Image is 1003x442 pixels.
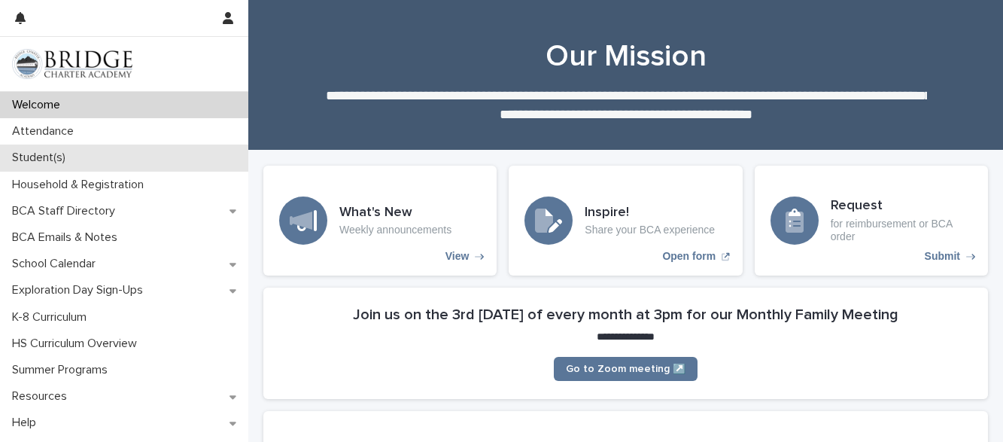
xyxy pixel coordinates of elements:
p: Exploration Day Sign-Ups [6,283,155,297]
img: V1C1m3IdTEidaUdm9Hs0 [12,49,132,79]
a: Submit [755,166,988,276]
p: Student(s) [6,151,78,165]
p: School Calendar [6,257,108,271]
p: Share your BCA experience [585,224,715,236]
p: Household & Registration [6,178,156,192]
h3: What's New [339,205,451,221]
p: Summer Programs [6,363,120,377]
h3: Request [831,198,972,215]
p: Weekly announcements [339,224,451,236]
h3: Inspire! [585,205,715,221]
h2: Join us on the 3rd [DATE] of every month at 3pm for our Monthly Family Meeting [353,306,898,324]
a: View [263,166,497,276]
p: BCA Staff Directory [6,204,127,218]
p: Resources [6,389,79,404]
p: Welcome [6,98,72,112]
p: Attendance [6,124,86,139]
span: Go to Zoom meeting ↗️ [566,364,685,374]
p: Open form [662,250,716,263]
p: for reimbursement or BCA order [831,218,972,243]
p: K-8 Curriculum [6,310,99,325]
p: Submit [925,250,960,263]
h1: Our Mission [263,38,988,75]
p: Help [6,416,48,430]
a: Go to Zoom meeting ↗️ [554,357,698,381]
a: Open form [509,166,742,276]
p: HS Curriculum Overview [6,337,149,351]
p: BCA Emails & Notes [6,230,129,245]
p: View [445,250,470,263]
